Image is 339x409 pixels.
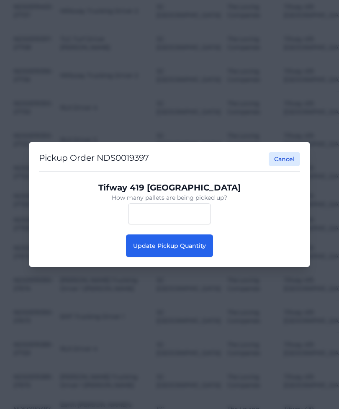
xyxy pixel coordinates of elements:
button: Cancel [269,152,300,166]
span: Update Pickup Quantity [133,242,206,250]
p: Tifway 419 [GEOGRAPHIC_DATA] [46,182,293,193]
h2: Pickup Order NDS0019397 [39,152,149,166]
p: How many pallets are being picked up? [46,193,293,202]
button: Update Pickup Quantity [126,234,213,257]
